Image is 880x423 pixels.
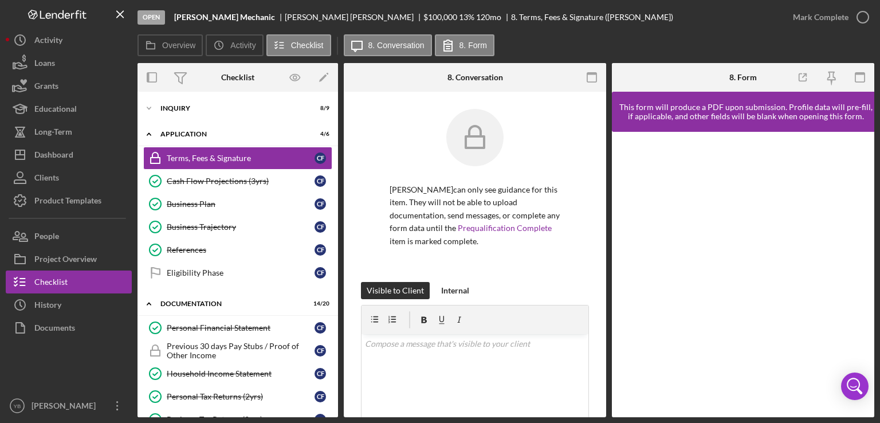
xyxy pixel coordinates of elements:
button: Internal [435,282,475,299]
a: Terms, Fees & SignatureCF [143,147,332,170]
button: Activity [206,34,263,56]
div: Business Trajectory [167,222,315,232]
div: C F [315,368,326,379]
a: Personal Tax Returns (2yrs)CF [143,385,332,408]
a: Project Overview [6,248,132,271]
div: 8. Terms, Fees & Signature ([PERSON_NAME]) [511,13,673,22]
div: C F [315,198,326,210]
div: C F [315,244,326,256]
button: 8. Form [435,34,494,56]
div: Personal Tax Returns (2yrs) [167,392,315,401]
div: Documents [34,316,75,342]
a: Previous 30 days Pay Stubs / Proof of Other IncomeCF [143,339,332,362]
div: C F [315,175,326,187]
label: 8. Conversation [368,41,425,50]
div: Checklist [34,271,68,296]
div: References [167,245,315,254]
div: C F [315,152,326,164]
label: Activity [230,41,256,50]
a: Business PlanCF [143,193,332,216]
a: Prequalification Complete [458,223,552,233]
div: C F [315,322,326,334]
a: Household Income StatementCF [143,362,332,385]
button: Visible to Client [361,282,430,299]
div: 13 % [459,13,474,22]
div: C F [315,221,326,233]
b: [PERSON_NAME] Mechanic [174,13,275,22]
div: History [34,293,61,319]
a: Cash Flow Projections (3yrs)CF [143,170,332,193]
a: Eligibility PhaseCF [143,261,332,284]
div: Checklist [221,73,254,82]
div: Inquiry [160,105,301,112]
div: [PERSON_NAME] [29,394,103,420]
a: Personal Financial StatementCF [143,316,332,339]
div: Documentation [160,300,301,307]
div: Internal [441,282,469,299]
div: Personal Financial Statement [167,323,315,332]
div: Previous 30 days Pay Stubs / Proof of Other Income [167,342,315,360]
div: 14 / 20 [309,300,329,307]
div: Mark Complete [793,6,848,29]
div: Open [137,10,165,25]
div: C F [315,267,326,279]
div: Project Overview [34,248,97,273]
span: $100,000 [423,12,457,22]
div: Visible to Client [367,282,424,299]
button: History [6,293,132,316]
div: 8 / 9 [309,105,329,112]
div: Cash Flow Projections (3yrs) [167,177,315,186]
button: Checklist [266,34,331,56]
button: Mark Complete [781,6,874,29]
div: Terms, Fees & Signature [167,154,315,163]
div: Open Intercom Messenger [841,373,869,400]
button: YB[PERSON_NAME] [6,394,132,417]
div: Eligibility Phase [167,268,315,277]
button: Documents [6,316,132,339]
a: ReferencesCF [143,238,332,261]
div: This form will produce a PDF upon submission. Profile data will pre-fill, if applicable, and othe... [618,103,874,121]
a: Business TrajectoryCF [143,216,332,238]
div: 8. Conversation [447,73,503,82]
button: Overview [137,34,203,56]
div: Household Income Statement [167,369,315,378]
label: Overview [162,41,195,50]
p: [PERSON_NAME] can only see guidance for this item. They will not be able to upload documentation,... [390,183,560,248]
div: 8. Form [729,73,757,82]
button: 8. Conversation [344,34,432,56]
button: Checklist [6,271,132,293]
div: C F [315,391,326,402]
div: C F [315,345,326,357]
text: YB [14,403,21,409]
iframe: Lenderfit form [623,143,864,406]
div: 4 / 6 [309,131,329,138]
